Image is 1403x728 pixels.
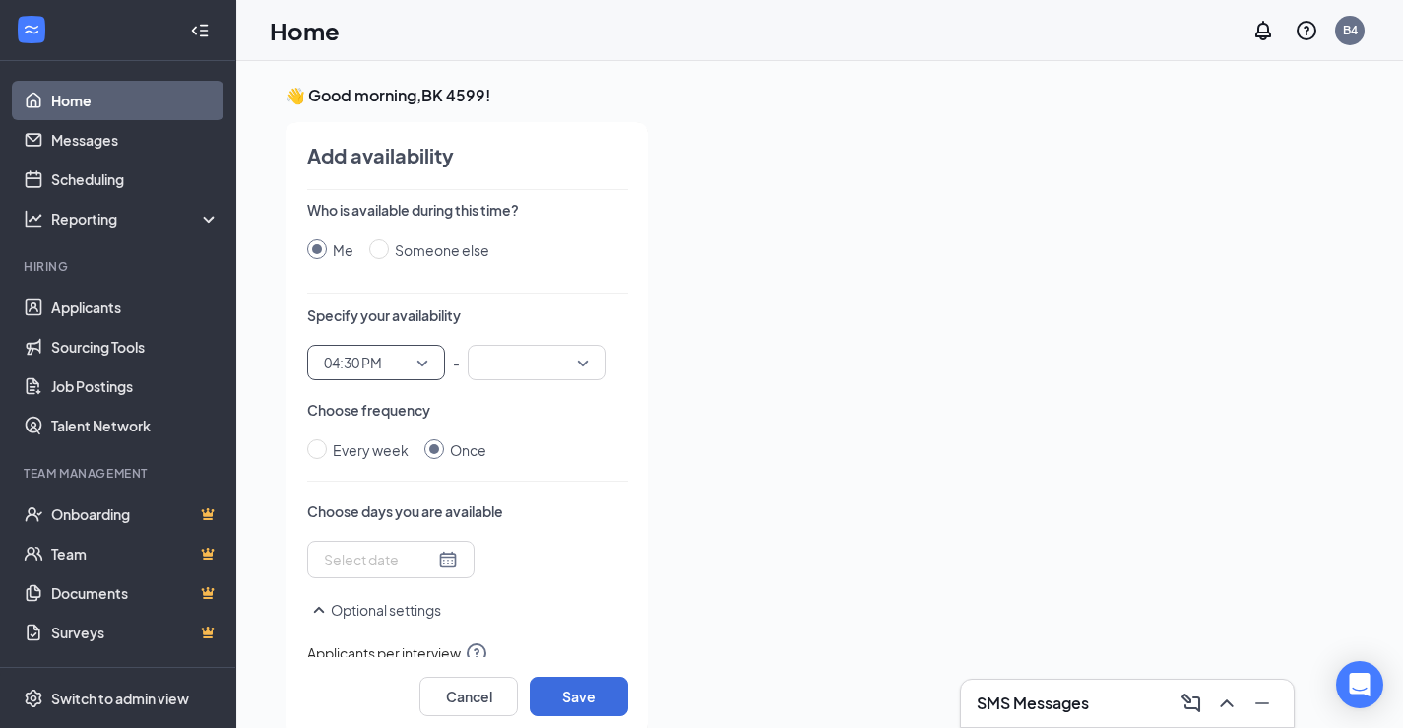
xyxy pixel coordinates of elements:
div: B4 [1343,22,1358,38]
svg: Settings [24,689,43,708]
h3: 👋 Good morning, BK 4599 ! [286,85,1354,106]
div: Me [333,239,353,261]
svg: ComposeMessage [1180,692,1203,715]
svg: ChevronUp [1215,692,1239,715]
svg: Collapse [190,21,210,40]
h1: Home [270,14,340,47]
a: OnboardingCrown [51,495,220,534]
div: Once [450,439,486,461]
div: Hiring [24,258,216,275]
a: Sourcing Tools [51,327,220,366]
input: Select date [324,549,434,570]
p: Choose days you are available [307,501,628,521]
p: Who is available during this time? [307,200,628,220]
a: Talent Network [51,406,220,445]
div: Someone else [395,239,489,261]
svg: Minimize [1250,692,1274,715]
button: SmallChevronUpOptional settings [307,598,441,622]
div: Switch to admin view [51,689,189,708]
a: Scheduling [51,160,220,199]
svg: SmallChevronUp [307,598,331,622]
svg: QuestionInfo [1295,19,1318,42]
a: Messages [51,120,220,160]
svg: Notifications [1251,19,1275,42]
a: TeamCrown [51,534,220,573]
button: ChevronUp [1211,688,1243,719]
button: ComposeMessage [1176,688,1207,719]
a: Applicants [51,288,220,327]
h3: SMS Messages [977,693,1089,714]
a: Home [51,81,220,120]
a: DocumentsCrown [51,573,220,613]
a: Job Postings [51,366,220,406]
svg: Analysis [24,209,43,229]
p: - [453,345,460,380]
button: Minimize [1246,688,1278,719]
span: 04:30 PM [324,348,382,377]
p: Specify your availability [307,305,628,325]
span: Applicants per interview [307,641,628,665]
button: Save [530,677,628,716]
svg: WorkstreamLogo [22,20,41,39]
svg: QuestionInfo [465,641,488,665]
button: Cancel [419,677,518,716]
div: Every week [333,439,409,461]
div: Team Management [24,465,216,482]
div: Reporting [51,209,221,229]
h4: Add availability [307,142,454,169]
a: SurveysCrown [51,613,220,652]
p: Choose frequency [307,400,628,420]
div: Open Intercom Messenger [1336,661,1383,708]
